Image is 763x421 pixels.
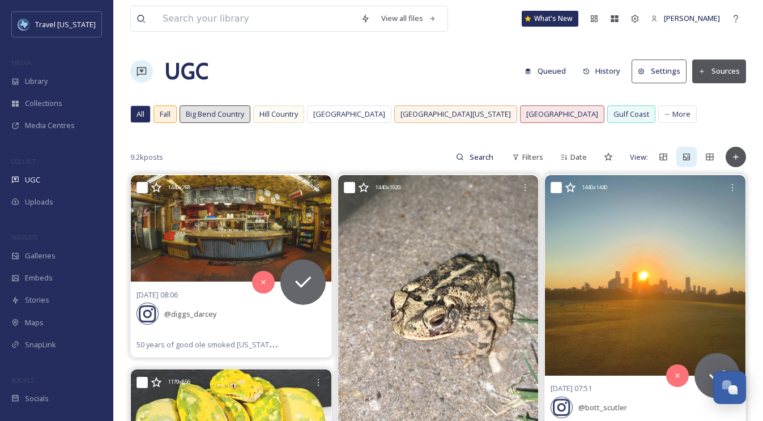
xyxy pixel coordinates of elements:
span: Maps [25,317,44,328]
input: Search [464,146,501,168]
button: Queued [519,60,572,82]
span: WIDGETS [11,233,37,241]
img: Sunrise 4916 #austin #texas #zilkerpark #sunrise [545,175,745,376]
input: Search your library [157,6,355,31]
button: Sources [692,59,746,83]
a: Settings [632,59,692,83]
button: History [577,60,626,82]
span: MEDIA [11,58,31,67]
span: 1179 x 856 [168,378,190,386]
span: [PERSON_NAME] [664,13,720,23]
span: Travel [US_STATE] [35,19,96,29]
span: [GEOGRAPHIC_DATA] [526,109,598,120]
span: 1440 x 768 [168,184,190,192]
span: Library [25,76,48,87]
span: [GEOGRAPHIC_DATA] [313,109,385,120]
img: 50 years of good ole smoked Texas BBQ has come out this building. One of the oldest restaurants i... [131,175,331,282]
span: Big Bend Country [186,109,244,120]
a: History [577,60,632,82]
a: Queued [519,60,577,82]
span: Embeds [25,273,53,283]
button: Settings [632,59,687,83]
span: More [672,109,690,120]
span: Stories [25,295,49,305]
span: Gulf Coast [613,109,649,120]
span: All [137,109,144,120]
span: Uploads [25,197,53,207]
span: COLLECT [11,157,36,165]
span: View: [630,152,648,163]
span: Socials [25,393,49,404]
span: Media Centres [25,120,75,131]
span: Hill Country [259,109,298,120]
span: 1440 x 1440 [582,184,607,192]
span: SnapLink [25,339,56,350]
span: Date [570,152,587,163]
span: Collections [25,98,62,109]
span: 9.2k posts [130,152,163,163]
span: @ bott_scutler [578,402,627,413]
span: [DATE] 08:06 [137,290,178,300]
span: Filters [522,152,543,163]
a: [PERSON_NAME] [645,7,726,29]
a: What's New [522,11,578,27]
span: UGC [25,175,40,185]
span: SOCIALS [11,376,34,384]
a: View all files [376,7,442,29]
a: UGC [164,54,208,88]
img: images%20%281%29.jpeg [18,19,29,30]
span: Galleries [25,250,56,261]
span: [DATE] 07:51 [551,383,592,393]
span: [GEOGRAPHIC_DATA][US_STATE] [400,109,511,120]
span: 1440 x 1920 [375,184,400,192]
button: Open Chat [713,371,746,404]
span: Fall [160,109,170,120]
span: @ diggs_darcey [164,309,217,319]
